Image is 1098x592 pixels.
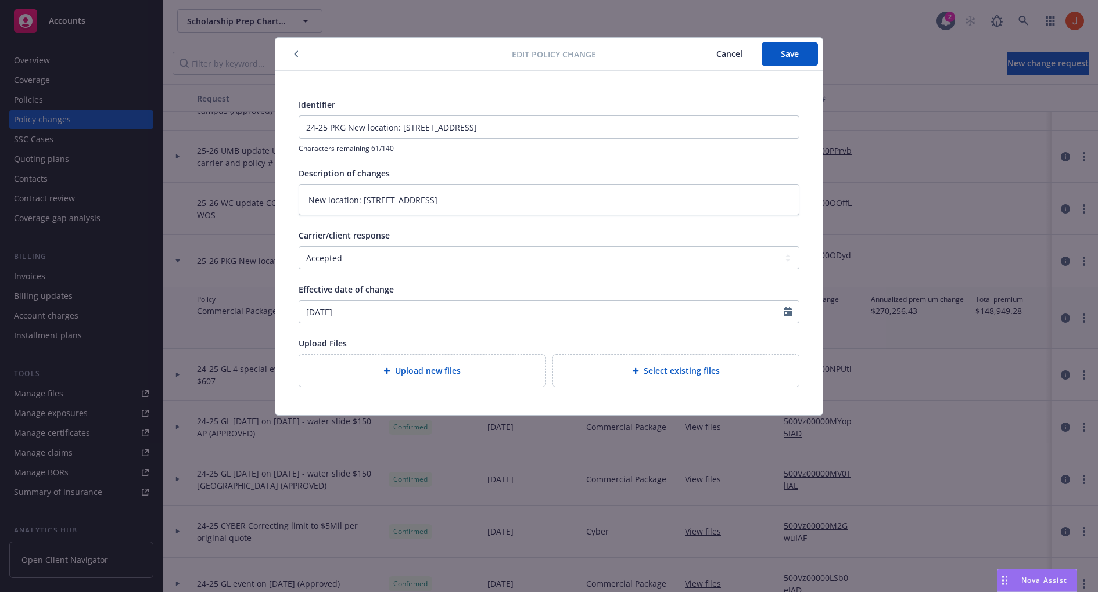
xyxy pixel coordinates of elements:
[716,48,742,59] span: Cancel
[784,307,792,316] svg: Calendar
[997,569,1012,591] div: Drag to move
[299,338,347,349] span: Upload Files
[697,42,762,66] button: Cancel
[299,184,799,215] textarea: New location: [STREET_ADDRESS]
[644,364,720,377] span: Select existing files
[299,284,394,295] span: Effective date of change
[299,143,799,153] span: Characters remaining 61/140
[299,116,799,138] input: This will be shown in the policy change history list for your reference.
[299,99,335,110] span: Identifier
[299,354,546,387] div: Upload new files
[781,48,799,59] span: Save
[299,230,390,241] span: Carrier/client response
[552,354,799,387] div: Select existing files
[762,42,818,66] button: Save
[997,569,1077,592] button: Nova Assist
[299,168,390,179] span: Description of changes
[1021,575,1067,585] span: Nova Assist
[395,364,461,377] span: Upload new files
[299,301,784,323] input: MM/DD/YYYY
[512,48,596,60] span: Edit policy change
